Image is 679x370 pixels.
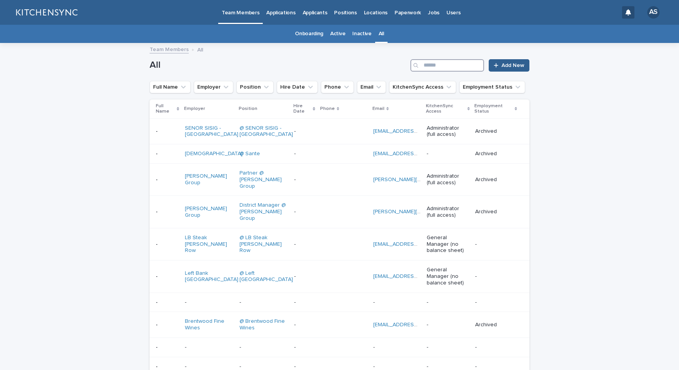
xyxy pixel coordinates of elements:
[475,344,517,351] p: -
[373,128,461,134] a: [EMAIL_ADDRESS][DOMAIN_NAME]
[427,235,469,254] p: General Manager (no balance sheet)
[150,81,191,93] button: Full Name
[475,322,517,328] p: Archived
[474,102,512,116] p: Employment Status
[240,270,293,283] a: @ Left [GEOGRAPHIC_DATA]
[239,104,257,113] p: Position
[240,202,288,221] a: District Manager @ [PERSON_NAME] Group
[475,151,517,157] p: Archived
[184,104,205,113] p: Employer
[156,149,159,157] p: -
[352,25,372,43] a: Inactive
[427,125,469,138] p: Administrator (full access)
[373,343,376,351] p: -
[185,318,233,331] a: Brentwood Fine Wines
[294,344,315,351] p: -
[373,362,376,370] p: -
[475,273,517,280] p: -
[185,299,233,306] p: -
[150,144,529,164] tr: -- [DEMOGRAPHIC_DATA] @ Sante - [EMAIL_ADDRESS][DOMAIN_NAME] -Archived
[240,318,288,331] a: @ Brentwood Fine Wines
[185,270,238,283] a: Left Bank [GEOGRAPHIC_DATA]
[150,163,529,195] tr: -- [PERSON_NAME] Group Partner @ [PERSON_NAME] Group - [PERSON_NAME][EMAIL_ADDRESS][DOMAIN_NAME] ...
[150,45,189,53] a: Team Members
[320,104,335,113] p: Phone
[156,207,159,215] p: -
[150,60,407,71] h1: All
[294,128,315,135] p: -
[373,177,503,182] a: [PERSON_NAME][EMAIL_ADDRESS][DOMAIN_NAME]
[150,260,529,293] tr: -- Left Bank [GEOGRAPHIC_DATA] @ Left [GEOGRAPHIC_DATA] - [EMAIL_ADDRESS][DOMAIN_NAME] General Ma...
[185,363,233,370] p: -
[240,299,288,306] p: -
[156,127,159,135] p: -
[16,5,78,20] img: lGNCzQTxQVKGkIr0XjOy
[321,81,354,93] button: Phone
[373,209,503,214] a: [PERSON_NAME][EMAIL_ADDRESS][DOMAIN_NAME]
[475,128,517,135] p: Archived
[501,63,524,68] span: Add New
[427,173,469,186] p: Administrator (full access)
[240,363,288,370] p: -
[475,209,517,215] p: Archived
[459,81,525,93] button: Employment Status
[475,241,517,248] p: -
[410,59,484,72] input: Search
[427,322,469,328] p: -
[294,273,315,280] p: -
[277,81,318,93] button: Hire Date
[427,206,469,219] p: Administrator (full access)
[294,151,315,157] p: -
[240,125,293,138] a: @ SENOR SISIG - [GEOGRAPHIC_DATA]
[240,170,288,189] a: Partner @ [PERSON_NAME] Group
[647,6,660,19] div: AS
[194,81,233,93] button: Employer
[293,102,311,116] p: Hire Date
[156,272,159,280] p: -
[427,299,469,306] p: -
[294,363,315,370] p: -
[150,118,529,144] tr: -- SENOR SISIG - [GEOGRAPHIC_DATA] @ SENOR SISIG - [GEOGRAPHIC_DATA] - [EMAIL_ADDRESS][DOMAIN_NAM...
[373,274,461,279] a: [EMAIL_ADDRESS][DOMAIN_NAME]
[427,363,469,370] p: -
[489,59,529,72] a: Add New
[197,45,203,53] p: All
[156,175,159,183] p: -
[427,151,469,157] p: -
[357,81,386,93] button: Email
[427,267,469,286] p: General Manager (no balance sheet)
[240,235,288,254] a: @ LB Steak [PERSON_NAME] Row
[150,337,529,357] tr: -- --- -- --
[294,322,315,328] p: -
[185,206,233,219] a: [PERSON_NAME] Group
[294,241,315,248] p: -
[185,235,233,254] a: LB Steak [PERSON_NAME] Row
[379,25,384,43] a: All
[373,242,461,247] a: [EMAIL_ADDRESS][DOMAIN_NAME]
[240,344,288,351] p: -
[330,25,345,43] a: Active
[156,102,175,116] p: Full Name
[156,362,159,370] p: -
[150,228,529,260] tr: -- LB Steak [PERSON_NAME] Row @ LB Steak [PERSON_NAME] Row - [EMAIL_ADDRESS][DOMAIN_NAME] General...
[475,176,517,183] p: Archived
[475,299,517,306] p: -
[150,312,529,338] tr: -- Brentwood Fine Wines @ Brentwood Fine Wines - [EMAIL_ADDRESS][DOMAIN_NAME] -Archived
[150,196,529,228] tr: -- [PERSON_NAME] Group District Manager @ [PERSON_NAME] Group - [PERSON_NAME][EMAIL_ADDRESS][DOMA...
[185,173,233,186] a: [PERSON_NAME] Group
[185,125,238,138] a: SENOR SISIG - [GEOGRAPHIC_DATA]
[185,344,233,351] p: -
[294,176,315,183] p: -
[373,298,376,306] p: -
[389,81,456,93] button: KitchenSync Access
[236,81,274,93] button: Position
[373,322,461,327] a: [EMAIL_ADDRESS][DOMAIN_NAME]
[156,298,159,306] p: -
[294,299,315,306] p: -
[240,151,260,157] a: @ Sante
[150,293,529,312] tr: -- --- -- --
[426,102,465,116] p: KitchenSync Access
[294,209,315,215] p: -
[156,343,159,351] p: -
